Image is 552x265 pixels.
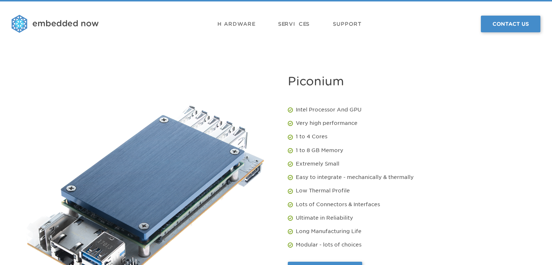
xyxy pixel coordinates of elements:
[288,226,526,237] li: Long Manufacturing Life
[288,213,526,223] li: Ultimate in Reliability
[288,240,526,250] li: Modular - lots of choices
[288,185,526,196] li: Low Thermal Profile
[333,13,362,35] a: Support
[288,159,526,169] li: Extremely Small
[217,13,255,35] a: Hardware
[288,199,526,210] li: Lots of Connectors & Interfaces
[288,118,526,129] li: Very high performance
[278,13,310,35] a: Services
[288,172,526,183] li: Easy to integrate - mechanically & thermally
[288,105,526,115] li: Intel Processor And GPU
[288,70,526,93] h1: Piconium
[12,15,99,33] img: logo.png
[288,145,526,156] li: 1 to 8 GB Memory
[288,131,526,142] li: 1 to 4 Cores
[481,16,540,32] a: Contact Us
